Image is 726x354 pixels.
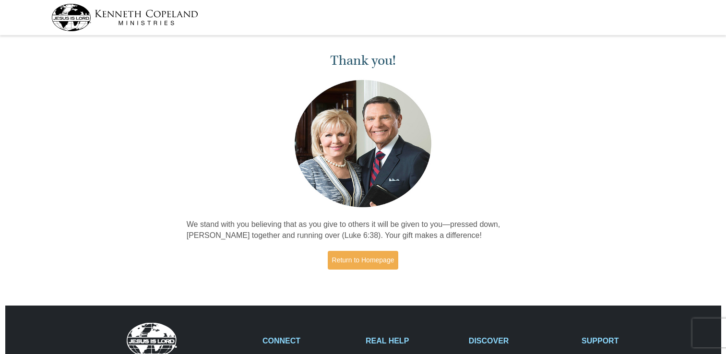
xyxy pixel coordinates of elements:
[582,336,675,345] h2: SUPPORT
[366,336,459,345] h2: REAL HELP
[328,251,399,270] a: Return to Homepage
[187,219,540,241] p: We stand with you believing that as you give to others it will be given to you—pressed down, [PER...
[51,4,198,31] img: kcm-header-logo.svg
[262,336,356,345] h2: CONNECT
[187,53,540,69] h1: Thank you!
[469,336,571,345] h2: DISCOVER
[292,78,434,210] img: Kenneth and Gloria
